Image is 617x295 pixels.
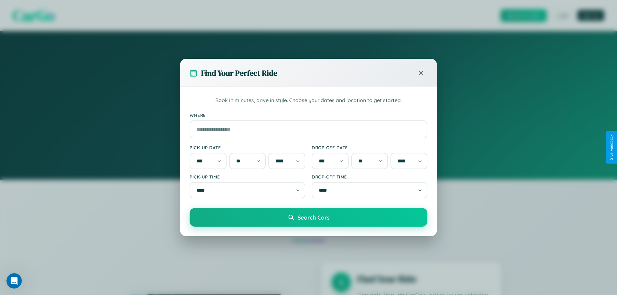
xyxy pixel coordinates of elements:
label: Where [190,112,427,118]
button: Search Cars [190,208,427,227]
span: Search Cars [298,214,329,221]
label: Pick-up Time [190,174,305,179]
label: Drop-off Time [312,174,427,179]
label: Pick-up Date [190,145,305,150]
h3: Find Your Perfect Ride [201,68,277,78]
p: Book in minutes, drive in style. Choose your dates and location to get started. [190,96,427,105]
label: Drop-off Date [312,145,427,150]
